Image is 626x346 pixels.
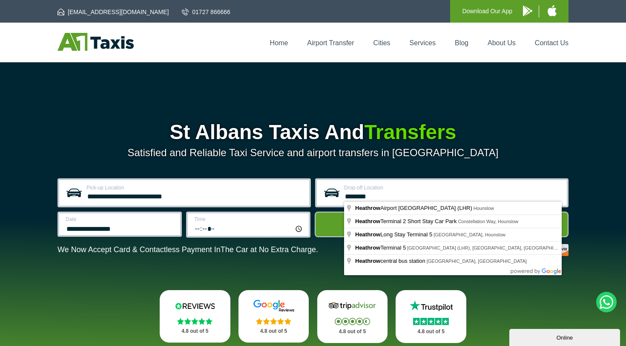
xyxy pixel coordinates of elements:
[317,290,388,343] a: Tripadvisor Stars 4.8 out of 5
[355,218,380,224] span: Heathrow
[413,318,449,325] img: Stars
[407,245,624,250] span: [GEOGRAPHIC_DATA] (LHR), [GEOGRAPHIC_DATA], [GEOGRAPHIC_DATA], [GEOGRAPHIC_DATA]
[364,121,456,143] span: Transfers
[248,326,300,337] p: 4.8 out of 5
[434,232,505,237] span: [GEOGRAPHIC_DATA], Hounslow
[169,326,221,337] p: 4.8 out of 5
[57,33,134,51] img: A1 Taxis St Albans LTD
[327,326,379,337] p: 4.8 out of 5
[355,244,407,251] span: Terminal 5
[355,231,434,238] span: Long Stay Terminal 5
[307,39,354,47] a: Airport Transfer
[160,290,230,343] a: Reviews.io Stars 4.8 out of 5
[373,39,391,47] a: Cities
[57,8,169,16] a: [EMAIL_ADDRESS][DOMAIN_NAME]
[355,205,380,211] span: Heathrow
[327,299,378,312] img: Tripadvisor
[355,244,380,251] span: Heathrow
[396,290,466,343] a: Trustpilot Stars 4.8 out of 5
[455,39,468,47] a: Blog
[405,299,457,312] img: Trustpilot
[462,6,512,17] p: Download Our App
[270,39,288,47] a: Home
[57,245,318,254] p: We Now Accept Card & Contactless Payment In
[474,206,494,211] span: Hounslow
[248,299,299,312] img: Google
[355,218,458,224] span: Terminal 2 Short Stay Car Park
[182,8,230,16] a: 01727 866666
[405,326,457,337] p: 4.8 out of 5
[177,318,212,325] img: Stars
[355,205,474,211] span: Airport [GEOGRAPHIC_DATA] (LHR)
[335,318,370,325] img: Stars
[535,39,569,47] a: Contact Us
[57,147,569,159] p: Satisfied and Reliable Taxi Service and airport transfers in [GEOGRAPHIC_DATA]
[66,217,175,222] label: Date
[458,219,518,224] span: Constellation Way, Hounslow
[410,39,436,47] a: Services
[221,245,318,254] span: The Car at No Extra Charge.
[355,258,380,264] span: Heathrow
[256,318,291,325] img: Stars
[169,299,221,312] img: Reviews.io
[355,258,427,264] span: central bus station
[509,327,622,346] iframe: chat widget
[315,212,569,237] button: Get Quote
[427,259,527,264] span: [GEOGRAPHIC_DATA], [GEOGRAPHIC_DATA]
[238,290,309,343] a: Google Stars 4.8 out of 5
[488,39,516,47] a: About Us
[548,5,557,16] img: A1 Taxis iPhone App
[523,6,532,16] img: A1 Taxis Android App
[86,185,304,190] label: Pick-up Location
[194,217,304,222] label: Time
[344,185,562,190] label: Drop-off Location
[355,231,380,238] span: Heathrow
[57,122,569,142] h1: St Albans Taxis And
